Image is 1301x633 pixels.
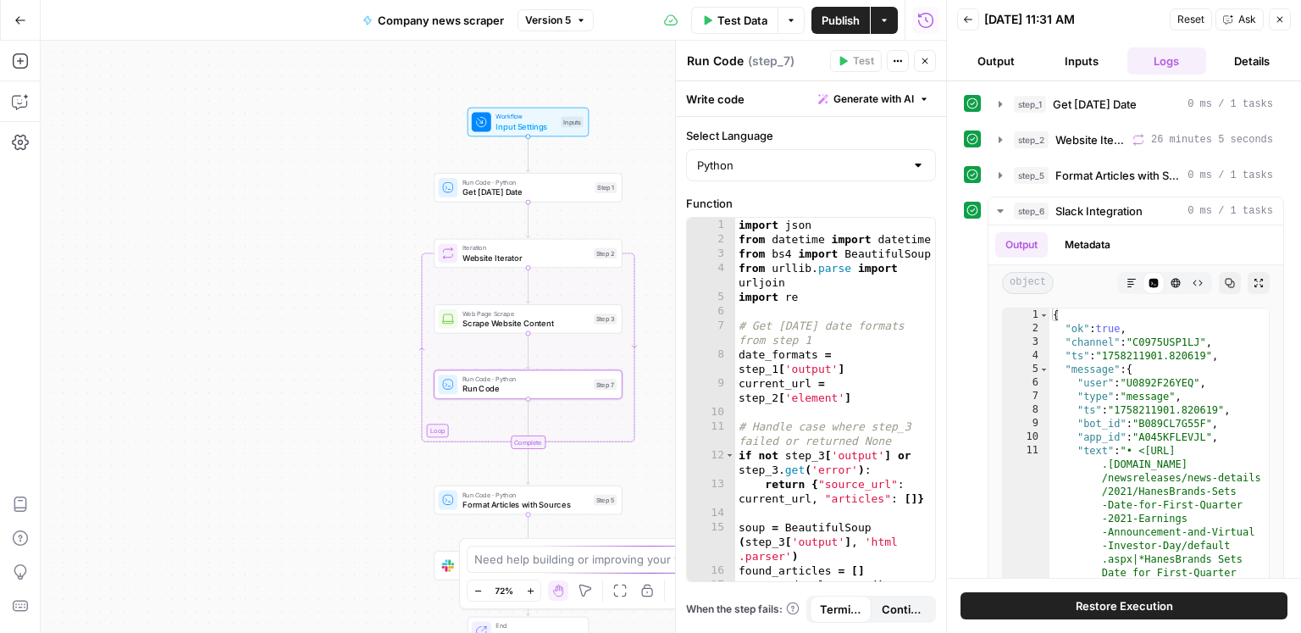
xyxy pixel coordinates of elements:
[434,108,622,136] div: WorkflowInput SettingsInputs
[462,383,589,395] span: Run Code
[687,564,735,578] div: 16
[687,376,735,405] div: 9
[462,317,589,329] span: Scrape Website Content
[820,601,861,618] span: Terminate Workflow
[1055,203,1143,219] span: Slack Integration
[1053,96,1137,113] span: Get [DATE] Date
[686,127,936,144] label: Select Language
[462,186,590,197] span: Get [DATE] Date
[687,261,735,290] div: 4
[687,319,735,347] div: 7
[594,495,617,506] div: Step 5
[687,218,735,232] div: 1
[691,7,778,34] button: Test Data
[748,53,794,69] span: ( step_7 )
[676,81,946,116] div: Write code
[687,347,735,376] div: 8
[595,182,617,193] div: Step 1
[434,486,622,514] div: Run Code · PythonFormat Articles with SourcesStep 5
[687,247,735,261] div: 3
[462,177,590,186] span: Run Code · Python
[462,375,589,384] span: Run Code · Python
[995,232,1048,258] button: Output
[1003,363,1049,376] div: 5
[1003,417,1049,430] div: 9
[1039,308,1049,322] span: Toggle code folding, rows 1 through 242
[988,197,1283,225] button: 0 ms / 1 tasks
[697,157,905,174] input: Python
[1055,232,1121,258] button: Metadata
[495,621,579,630] span: End
[687,419,735,448] div: 11
[687,477,735,506] div: 13
[434,551,622,580] div: IntegrationSlack IntegrationStep 6
[1188,203,1273,219] span: 0 ms / 1 tasks
[811,7,870,34] button: Publish
[853,53,874,69] span: Test
[686,602,800,617] a: When the step fails:
[1055,167,1181,184] span: Format Articles with Sources
[1003,376,1049,390] div: 6
[830,50,882,72] button: Test
[511,436,545,449] div: Complete
[442,559,454,571] img: Slack-mark-RGB.png
[1003,403,1049,417] div: 8
[594,379,617,390] div: Step 7
[1003,430,1049,444] div: 10
[1014,203,1049,219] span: step_6
[687,506,735,520] div: 14
[717,12,767,29] span: Test Data
[434,173,622,202] div: Run Code · PythonGet [DATE] DateStep 1
[988,91,1283,118] button: 0 ms / 1 tasks
[434,239,622,268] div: LoopIterationWebsite IteratorStep 2
[495,120,556,132] span: Input Settings
[526,136,529,172] g: Edge from start to step_1
[1238,12,1256,27] span: Ask
[1055,131,1126,148] span: Website Iterator
[1014,96,1046,113] span: step_1
[1076,597,1173,614] span: Restore Execution
[462,308,589,318] span: Web Page Scrape
[526,514,529,550] g: Edge from step_5 to step_6
[1003,322,1049,336] div: 2
[1170,8,1212,31] button: Reset
[594,247,617,258] div: Step 2
[1213,47,1292,75] button: Details
[462,498,589,510] span: Format Articles with Sources
[1014,131,1049,148] span: step_2
[495,584,513,597] span: 72%
[462,243,589,253] span: Iteration
[1188,168,1273,183] span: 0 ms / 1 tasks
[687,232,735,247] div: 2
[1039,363,1049,376] span: Toggle code folding, rows 5 through 232
[594,314,617,325] div: Step 3
[434,436,622,449] div: Complete
[462,490,589,499] span: Run Code · Python
[1177,12,1204,27] span: Reset
[434,304,622,333] div: Web Page ScrapeScrape Website ContentStep 3
[518,9,594,31] button: Version 5
[687,448,735,477] div: 12
[1003,336,1049,349] div: 3
[526,333,529,369] g: Edge from step_3 to step_7
[872,596,933,623] button: Continue
[988,162,1283,189] button: 0 ms / 1 tasks
[687,405,735,419] div: 10
[1002,272,1054,294] span: object
[462,252,589,264] span: Website Iterator
[687,578,735,592] div: 17
[526,202,529,237] g: Edge from step_1 to step_2
[495,112,556,121] span: Workflow
[1127,47,1206,75] button: Logs
[1215,8,1264,31] button: Ask
[811,88,936,110] button: Generate with AI
[525,13,571,28] span: Version 5
[822,12,860,29] span: Publish
[686,195,936,212] label: Function
[378,12,504,29] span: Company news scraper
[687,520,735,564] div: 15
[687,290,735,304] div: 5
[961,592,1287,619] button: Restore Execution
[1003,308,1049,322] div: 1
